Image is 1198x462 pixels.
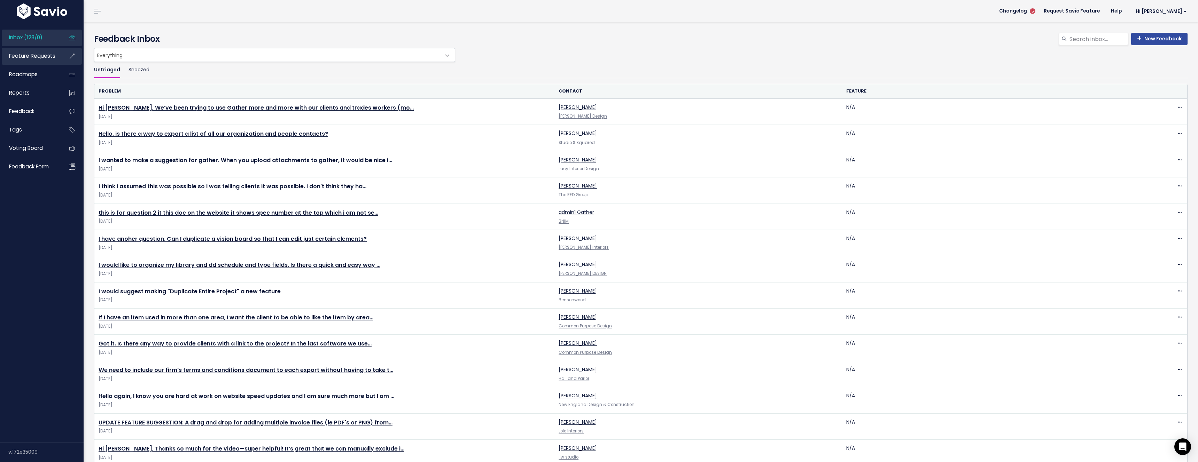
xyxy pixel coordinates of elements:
a: If I have an item used in more than one area, I want the client to be able to like the item by area… [99,313,373,321]
th: Feature [842,84,1130,98]
a: I think I assumed this was possible so I was telling clients it was possible. I don't think they ha… [99,182,366,190]
a: [PERSON_NAME] [559,366,597,373]
h4: Feedback Inbox [94,33,1188,45]
a: New England Design & Construction [559,402,635,407]
a: [PERSON_NAME] [559,261,597,268]
img: website_grey.svg [11,18,17,24]
a: Hall and Parlor [559,376,589,381]
a: Hello, is there a way to export a list of all our organization and people contacts? [99,130,328,138]
div: v 4.0.25 [20,11,34,17]
a: [PERSON_NAME] Interiors [559,245,609,250]
a: Hello again, I know you are hard at work on website speed updates and I am sure much more but I am … [99,392,394,400]
span: Tags [9,126,22,133]
td: N/A [842,151,1130,177]
td: N/A [842,230,1130,256]
img: tab_keywords_by_traffic_grey.svg [69,40,75,46]
a: Hi [PERSON_NAME], We’ve been trying to use Gather more and more with our clients and trades worke... [99,104,414,112]
a: I would like to organize my library and dd schedule and type fields. Is there a quick and easy way … [99,261,380,269]
td: N/A [842,204,1130,230]
span: Reports [9,89,30,96]
span: [DATE] [99,166,550,173]
a: UPDATE FEATURE SUGGESTION: A drag and drop for adding multiple invoice files (ie PDF's or PNG) from… [99,419,392,427]
a: [PERSON_NAME] [559,156,597,163]
span: [DATE] [99,349,550,356]
a: admin1 Gather [559,209,594,216]
a: iiw studio [559,454,578,460]
a: Snoozed [129,62,149,78]
a: Studio S Squared [559,140,595,145]
a: Lucy Interior Design [559,166,599,172]
td: N/A [842,177,1130,204]
span: [DATE] [99,375,550,383]
span: 5 [1030,8,1035,14]
td: N/A [842,282,1130,308]
a: [PERSON_NAME] [559,392,597,399]
a: Tags [2,122,58,138]
div: Keywords by Traffic [77,41,117,46]
span: [DATE] [99,139,550,146]
span: Everything [94,48,455,62]
a: BNIM [559,218,569,224]
span: Inbox (128/0) [9,34,42,41]
span: [DATE] [99,218,550,225]
a: Inbox (128/0) [2,30,58,46]
span: [DATE] [99,244,550,252]
a: Roadmaps [2,66,58,82]
a: [PERSON_NAME] [559,182,597,189]
a: Bensonwood [559,297,586,303]
img: tab_domain_overview_orange.svg [19,40,24,46]
div: Domain: [DOMAIN_NAME] [18,18,77,24]
div: Open Intercom Messenger [1174,438,1191,455]
a: [PERSON_NAME] [559,445,597,452]
input: Search inbox... [1069,33,1128,45]
div: v.172e35009 [8,443,84,461]
a: [PERSON_NAME] [559,130,597,137]
td: N/A [842,309,1130,335]
img: logo_orange.svg [11,11,17,17]
a: Got it. Is there any way to provide clients with a link to the project? In the last software we use… [99,340,372,348]
span: Roadmaps [9,71,38,78]
span: Feature Requests [9,52,55,59]
span: [DATE] [99,296,550,304]
span: [DATE] [99,113,550,120]
span: Feedback form [9,163,49,170]
td: N/A [842,361,1130,387]
span: [DATE] [99,401,550,409]
span: [DATE] [99,270,550,278]
span: [DATE] [99,323,550,330]
td: N/A [842,413,1130,439]
a: [PERSON_NAME] [559,104,597,111]
a: Feature Requests [2,48,58,64]
a: [PERSON_NAME] [559,313,597,320]
a: [PERSON_NAME] [559,340,597,346]
span: Voting Board [9,144,43,152]
a: Hi [PERSON_NAME] [1127,6,1192,17]
span: [DATE] [99,192,550,199]
a: Reports [2,85,58,101]
td: N/A [842,256,1130,282]
a: [PERSON_NAME] [559,287,597,294]
a: We need to include our firm's terms and conditions document to each export without having to take t… [99,366,393,374]
a: I have anoher question. Can I duplicate a vision board so that I can edit just certain elements? [99,235,367,243]
a: Feedback form [2,159,58,175]
a: [PERSON_NAME] DESIGN [559,271,607,276]
td: N/A [842,125,1130,151]
span: [DATE] [99,454,550,461]
a: Help [1105,6,1127,16]
th: Problem [94,84,554,98]
span: [DATE] [99,428,550,435]
td: N/A [842,99,1130,125]
a: I wanted to make a suggestion for gather. When you upload attachments to gather, it would be nice i… [99,156,392,164]
a: Feedback [2,103,58,119]
td: N/A [842,387,1130,413]
a: The RED Group [559,192,588,198]
span: Feedback [9,107,34,115]
div: Domain Overview [26,41,62,46]
a: Request Savio Feature [1038,6,1105,16]
a: I would suggest making "Duplicate Entire Project" a new feature [99,287,281,295]
a: this is for question 2 it this doc on the website it shows spec number at the top which i am not se… [99,209,378,217]
td: N/A [842,335,1130,361]
img: logo-white.9d6f32f41409.svg [15,3,69,19]
a: Common Purpose Design [559,323,612,329]
span: Hi [PERSON_NAME] [1136,9,1187,14]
